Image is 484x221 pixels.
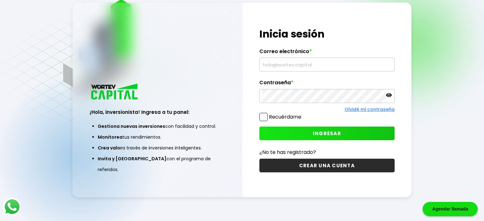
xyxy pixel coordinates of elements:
[259,26,395,42] h1: Inicia sesión
[259,148,395,172] a: ¿No te has registrado?CREAR UNA CUENTA
[98,142,217,153] li: a través de inversiones inteligentes.
[262,58,392,71] input: hola@wortev.capital
[259,79,395,89] label: Contraseña
[269,113,301,121] label: Recuérdame
[423,202,478,216] div: Agendar llamada
[98,121,217,132] li: con facilidad y control.
[98,155,166,162] span: Invita y [GEOGRAPHIC_DATA]
[90,83,140,101] img: logo_wortev_capital
[313,130,341,137] span: INGRESAR
[98,132,217,142] li: tus rendimientos.
[98,134,123,140] span: Monitorea
[90,108,225,116] h3: ¡Hola, inversionista! Ingresa a tu panel:
[259,48,395,58] label: Correo electrónico
[3,198,21,216] img: logos_whatsapp-icon.242b2217.svg
[259,159,395,172] button: CREAR UNA CUENTA
[259,148,395,156] p: ¿No te has registrado?
[98,145,122,151] span: Crea valor
[98,153,217,175] li: con el programa de referidos.
[98,123,165,129] span: Gestiona nuevas inversiones
[345,106,395,113] a: Olvidé mi contraseña
[259,127,395,140] button: INGRESAR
